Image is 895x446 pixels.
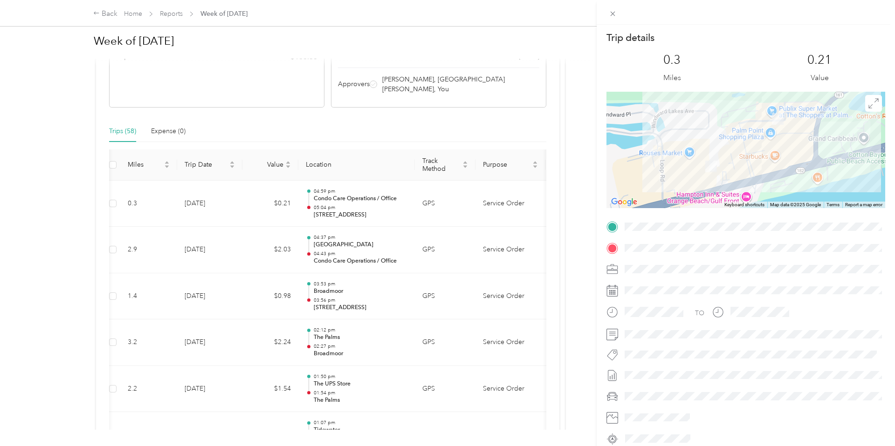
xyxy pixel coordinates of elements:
[826,202,840,207] a: Terms (opens in new tab)
[811,72,829,84] p: Value
[770,202,821,207] span: Map data ©2025 Google
[609,196,640,208] a: Open this area in Google Maps (opens a new window)
[807,53,832,68] p: 0.21
[843,394,895,446] iframe: Everlance-gr Chat Button Frame
[845,202,882,207] a: Report a map error
[724,202,764,208] button: Keyboard shortcuts
[609,196,640,208] img: Google
[695,308,704,318] div: TO
[663,72,681,84] p: Miles
[606,31,654,44] p: Trip details
[663,53,681,68] p: 0.3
